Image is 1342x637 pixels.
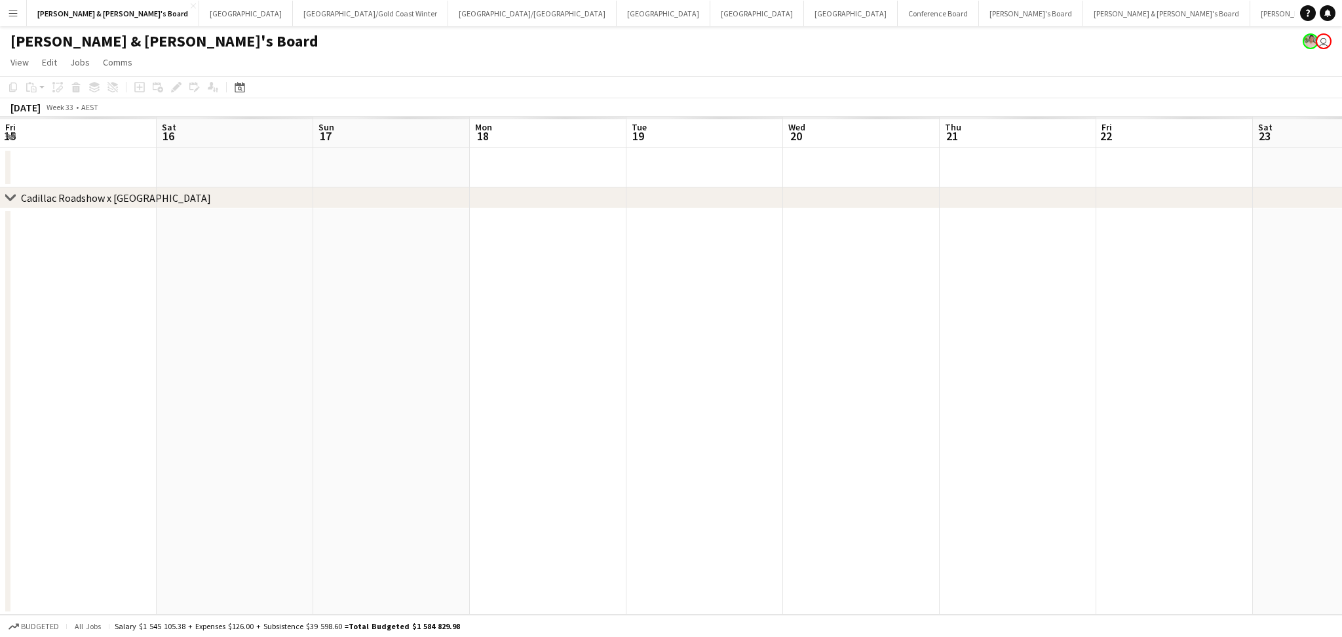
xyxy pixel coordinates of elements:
div: Salary $1 545 105.38 + Expenses $126.00 + Subsistence $39 598.60 = [115,621,460,631]
app-user-avatar: James Millard [1316,33,1332,49]
button: Conference Board [898,1,979,26]
button: Budgeted [7,619,61,634]
button: [PERSON_NAME]'s Board [979,1,1083,26]
button: [GEOGRAPHIC_DATA] [710,1,804,26]
button: [GEOGRAPHIC_DATA] [199,1,293,26]
button: [GEOGRAPHIC_DATA] [804,1,898,26]
span: All jobs [72,621,104,631]
button: [PERSON_NAME] & [PERSON_NAME]'s Board [27,1,199,26]
span: Budgeted [21,622,59,631]
app-user-avatar: Arrence Torres [1303,33,1318,49]
button: [GEOGRAPHIC_DATA]/[GEOGRAPHIC_DATA] [448,1,617,26]
button: [GEOGRAPHIC_DATA] [617,1,710,26]
button: [PERSON_NAME] & [PERSON_NAME]'s Board [1083,1,1250,26]
button: [GEOGRAPHIC_DATA]/Gold Coast Winter [293,1,448,26]
span: Total Budgeted $1 584 829.98 [349,621,460,631]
